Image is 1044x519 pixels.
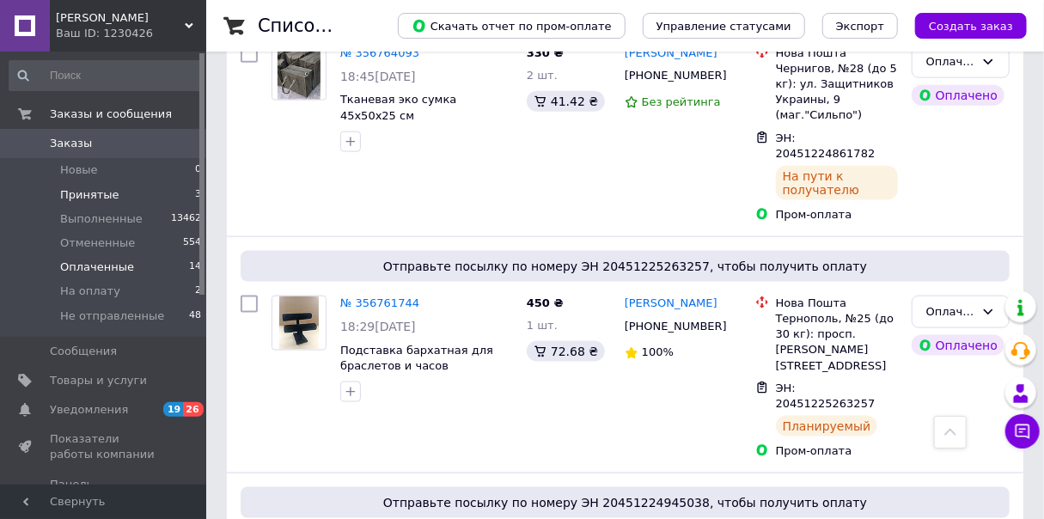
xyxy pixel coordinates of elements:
[163,402,183,417] span: 19
[527,46,564,59] span: 330 ₴
[189,308,201,324] span: 48
[776,131,876,161] span: ЭН: 20451224861782
[776,416,878,437] div: Планируемый
[195,162,201,178] span: 0
[60,187,119,203] span: Принятые
[836,20,884,33] span: Экспорт
[776,207,898,223] div: Пром-оплата
[822,13,898,39] button: Экспорт
[272,46,327,101] a: Фото товару
[247,494,1003,511] span: Отправьте посылку по номеру ЭН 20451224945038, чтобы получить оплату
[776,166,898,200] div: На пути к получателю
[340,320,416,333] span: 18:29[DATE]
[60,308,164,324] span: Не отправленные
[915,13,1027,39] button: Создать заказ
[926,53,974,71] div: Оплаченный
[926,303,974,321] div: Оплаченный
[278,46,321,100] img: Фото товару
[50,402,128,418] span: Уведомления
[527,319,558,332] span: 1 шт.
[625,46,717,62] a: [PERSON_NAME]
[247,258,1003,275] span: Отправьте посылку по номеру ЭН 20451225263257, чтобы получить оплату
[56,26,206,41] div: Ваш ID: 1230426
[776,382,876,411] span: ЭН: 20451225263257
[642,95,721,108] span: Без рейтинга
[340,296,419,309] a: № 356761744
[929,20,1013,33] span: Создать заказ
[776,296,898,311] div: Нова Пошта
[412,18,612,34] span: Скачать отчет по пром-оплате
[776,443,898,459] div: Пром-оплата
[527,296,564,309] span: 450 ₴
[776,46,898,61] div: Нова Пошта
[1005,414,1040,449] button: Чат с покупателем
[527,91,605,112] div: 41.42 ₴
[912,85,1004,106] div: Оплачено
[340,70,416,83] span: 18:45[DATE]
[60,284,120,299] span: На оплату
[340,93,456,122] a: Тканевая эко сумка 45х50х25 см
[625,320,727,333] span: [PHONE_NUMBER]
[60,235,135,251] span: Отмененные
[60,259,134,275] span: Оплаченные
[189,259,201,275] span: 14
[195,284,201,299] span: 2
[656,20,791,33] span: Управление статусами
[9,60,203,91] input: Поиск
[527,341,605,362] div: 72.68 ₴
[279,296,320,350] img: Фото товару
[340,46,419,59] a: № 356764093
[642,345,674,358] span: 100%
[50,373,147,388] span: Товары и услуги
[183,402,203,417] span: 26
[340,344,493,373] a: Подставка бархатная для браслетов и часов
[60,211,143,227] span: Выполненные
[195,187,201,203] span: 3
[776,61,898,124] div: Чернигов, №28 (до 5 кг): ул. Защитников Украины, 9 (маг."Сильпо")
[50,107,172,122] span: Заказы и сообщения
[56,10,185,26] span: ЧП Иваненко
[643,13,805,39] button: Управление статусами
[50,431,159,462] span: Показатели работы компании
[50,136,92,151] span: Заказы
[898,19,1027,32] a: Создать заказ
[625,69,727,82] span: [PHONE_NUMBER]
[527,69,558,82] span: 2 шт.
[183,235,201,251] span: 554
[776,311,898,374] div: Тернополь, №25 (до 30 кг): просп. [PERSON_NAME][STREET_ADDRESS]
[171,211,201,227] span: 13462
[625,296,717,312] a: [PERSON_NAME]
[272,296,327,351] a: Фото товару
[398,13,626,39] button: Скачать отчет по пром-оплате
[258,15,406,36] h1: Список заказов
[912,335,1004,356] div: Оплачено
[50,477,159,508] span: Панель управления
[50,344,117,359] span: Сообщения
[60,162,98,178] span: Новые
